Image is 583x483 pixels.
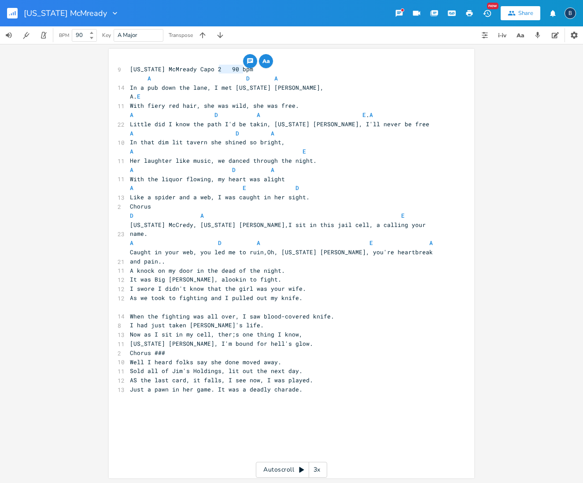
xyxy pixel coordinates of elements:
[232,166,236,174] span: D
[130,166,133,174] span: A
[130,385,303,393] span: Just a pawn in her game. It was a deadly charade.
[369,111,373,119] span: A
[130,111,373,119] span: .
[130,358,281,366] span: Well I heard folks say she done moved away.
[130,175,285,183] span: With the liquor flowing, my heart was alight
[130,202,151,210] span: Chorus
[130,92,140,100] span: A.
[309,462,325,478] div: 3x
[169,33,193,38] div: Transpose
[303,147,306,155] span: E
[130,120,429,128] span: Little did I know the path I'd be takin, [US_STATE] [PERSON_NAME], I'll never be free
[130,138,285,146] span: In that dim lit tavern she shined so bright,
[565,7,576,19] div: boywells
[130,294,303,302] span: As we took to fighting and I pulled out my knife.
[24,9,107,17] span: [US_STATE] McMready
[130,84,324,91] span: In a pub down the lane, I met [US_STATE] [PERSON_NAME],
[130,367,303,375] span: Sold all of Jim's Holdings, lit out the next day.
[214,111,218,119] span: D
[130,147,133,155] span: A
[130,193,310,201] span: Like a spider and a web, I was caught in her sight.
[295,184,299,192] span: D
[218,239,221,247] span: D
[130,267,285,274] span: A knock on my door in the dead of the night.
[130,330,303,338] span: Now as I sit in my cell, ther;s one thing I know,
[137,92,140,100] span: E
[271,166,274,174] span: A
[518,9,533,17] div: Share
[501,6,540,20] button: Share
[130,321,264,329] span: I had just taken [PERSON_NAME]'s life.
[478,5,496,21] button: New
[130,157,317,165] span: Her laughter like music, we danced through the night.
[362,111,366,119] span: E
[243,184,246,192] span: E
[130,340,313,348] span: [US_STATE] [PERSON_NAME], I'm bound for hell's glow.
[130,349,165,357] span: Chorus ###
[369,239,373,247] span: E
[130,275,281,283] span: It was Big [PERSON_NAME], alookin to fight.
[256,462,327,478] div: Autoscroll
[401,212,405,220] span: E
[130,376,313,384] span: AS the last card, it falls, I see now, I was played.
[565,3,576,23] button: B
[130,212,133,220] span: D
[130,312,334,320] span: When the fighting was all over, I saw blood-covered knife.
[236,129,239,137] span: D
[274,74,278,82] span: A
[246,74,250,82] span: D
[130,221,429,238] span: [US_STATE] McCredy, [US_STATE] [PERSON_NAME],I sit in this jail cell, a calling your name.
[148,74,151,82] span: A
[130,65,253,73] span: [US_STATE] McMready Capo 2 90 bpm
[130,248,436,265] span: Caught in your web, you led me to ruin,Oh, [US_STATE] [PERSON_NAME], you're heartbreak and pain..
[102,33,111,38] div: Key
[59,33,69,38] div: BPM
[257,239,260,247] span: A
[257,111,260,119] span: A
[487,3,498,9] div: New
[130,184,133,192] span: A
[271,129,274,137] span: A
[130,285,306,293] span: I swore I didn't know that the girl was your wife.
[130,129,133,137] span: A
[200,212,204,220] span: A
[130,111,133,119] span: A
[130,102,299,110] span: With fiery red hair, she was wild, she was free.
[429,239,433,247] span: A
[130,239,133,247] span: A
[118,31,137,39] span: A Major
